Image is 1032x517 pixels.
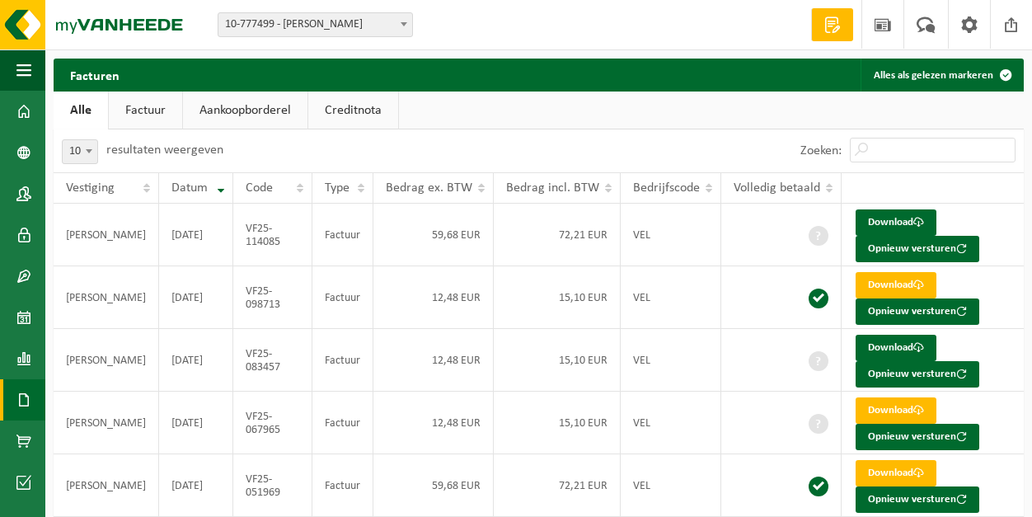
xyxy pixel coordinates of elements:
a: Alle [54,92,108,129]
span: Type [325,181,349,195]
td: VEL [621,392,721,454]
h2: Facturen [54,59,136,91]
td: VF25-114085 [233,204,312,266]
span: Vestiging [66,181,115,195]
span: Bedrijfscode [633,181,700,195]
td: [PERSON_NAME] [54,266,159,329]
span: 10-777499 - DIMITRI SAP - KALKEN [218,13,412,36]
td: 15,10 EUR [494,329,621,392]
td: VF25-067965 [233,392,312,454]
td: VEL [621,329,721,392]
button: Opnieuw versturen [856,236,979,262]
a: Download [856,272,936,298]
span: 10 [62,139,98,164]
td: 12,48 EUR [373,392,494,454]
td: 15,10 EUR [494,266,621,329]
span: 10-777499 - DIMITRI SAP - KALKEN [218,12,413,37]
td: Factuur [312,204,373,266]
td: Factuur [312,454,373,517]
span: Bedrag incl. BTW [506,181,599,195]
td: [DATE] [159,329,233,392]
td: VEL [621,454,721,517]
span: Volledig betaald [734,181,820,195]
button: Opnieuw versturen [856,486,979,513]
a: Download [856,209,936,236]
td: [DATE] [159,266,233,329]
button: Opnieuw versturen [856,361,979,388]
button: Opnieuw versturen [856,424,979,450]
td: 12,48 EUR [373,266,494,329]
td: Factuur [312,392,373,454]
td: [PERSON_NAME] [54,392,159,454]
a: Factuur [109,92,182,129]
label: Zoeken: [800,144,842,157]
td: 12,48 EUR [373,329,494,392]
label: resultaten weergeven [106,143,223,157]
td: VEL [621,266,721,329]
td: [PERSON_NAME] [54,454,159,517]
td: VEL [621,204,721,266]
a: Download [856,397,936,424]
td: [DATE] [159,204,233,266]
td: [PERSON_NAME] [54,204,159,266]
td: 72,21 EUR [494,454,621,517]
button: Opnieuw versturen [856,298,979,325]
td: [DATE] [159,392,233,454]
span: Code [246,181,273,195]
td: [PERSON_NAME] [54,329,159,392]
a: Aankoopborderel [183,92,307,129]
a: Download [856,460,936,486]
span: Bedrag ex. BTW [386,181,472,195]
td: 72,21 EUR [494,204,621,266]
button: Alles als gelezen markeren [861,59,1022,92]
span: 10 [63,140,97,163]
td: Factuur [312,329,373,392]
td: [DATE] [159,454,233,517]
a: Creditnota [308,92,398,129]
td: VF25-051969 [233,454,312,517]
td: 59,68 EUR [373,454,494,517]
td: VF25-098713 [233,266,312,329]
td: Factuur [312,266,373,329]
a: Download [856,335,936,361]
td: VF25-083457 [233,329,312,392]
td: 15,10 EUR [494,392,621,454]
span: Datum [171,181,208,195]
td: 59,68 EUR [373,204,494,266]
